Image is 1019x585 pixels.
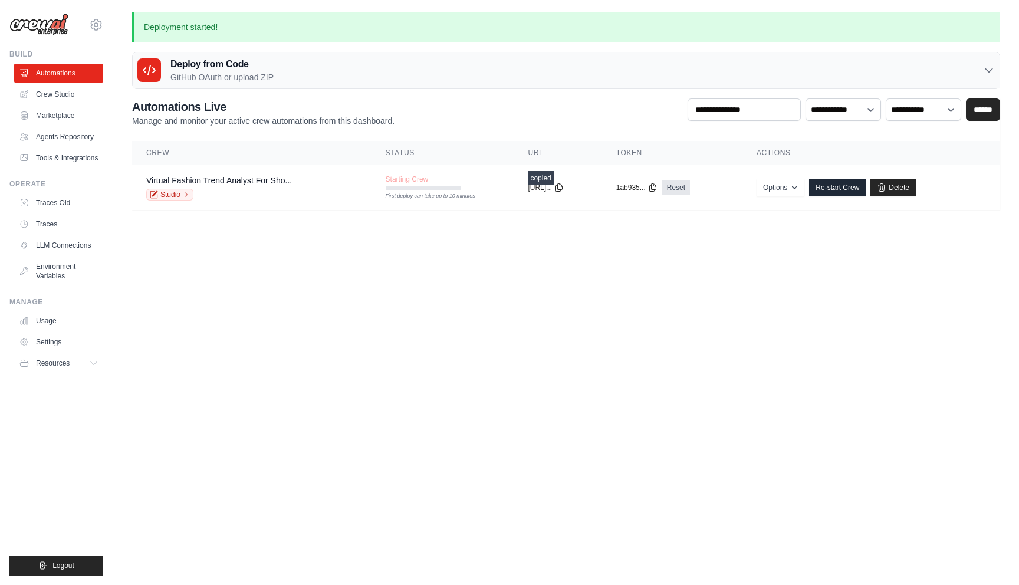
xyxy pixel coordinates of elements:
[14,257,103,285] a: Environment Variables
[528,171,553,185] div: copied
[14,106,103,125] a: Marketplace
[870,179,916,196] a: Delete
[528,183,564,192] button: [URL]...
[170,71,274,83] p: GitHub OAuth or upload ZIP
[9,556,103,576] button: Logout
[616,183,658,192] button: 1ab935...
[146,189,193,201] a: Studio
[372,141,514,165] th: Status
[14,193,103,212] a: Traces Old
[132,115,395,127] p: Manage and monitor your active crew automations from this dashboard.
[662,180,690,195] a: Reset
[14,311,103,330] a: Usage
[9,179,103,189] div: Operate
[14,354,103,373] button: Resources
[514,141,601,165] th: URL
[146,176,292,185] a: Virtual Fashion Trend Analyst For Sho...
[14,64,103,83] a: Automations
[9,297,103,307] div: Manage
[14,127,103,146] a: Agents Repository
[809,179,866,196] a: Re-start Crew
[742,141,1000,165] th: Actions
[132,98,395,115] h2: Automations Live
[14,149,103,167] a: Tools & Integrations
[14,85,103,104] a: Crew Studio
[602,141,742,165] th: Token
[14,236,103,255] a: LLM Connections
[9,50,103,59] div: Build
[36,359,70,368] span: Resources
[14,333,103,351] a: Settings
[132,12,1000,42] p: Deployment started!
[386,175,429,184] span: Starting Crew
[386,192,461,201] div: First deploy can take up to 10 minutes
[52,561,74,570] span: Logout
[757,179,804,196] button: Options
[132,141,372,165] th: Crew
[170,57,274,71] h3: Deploy from Code
[14,215,103,234] a: Traces
[9,14,68,36] img: Logo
